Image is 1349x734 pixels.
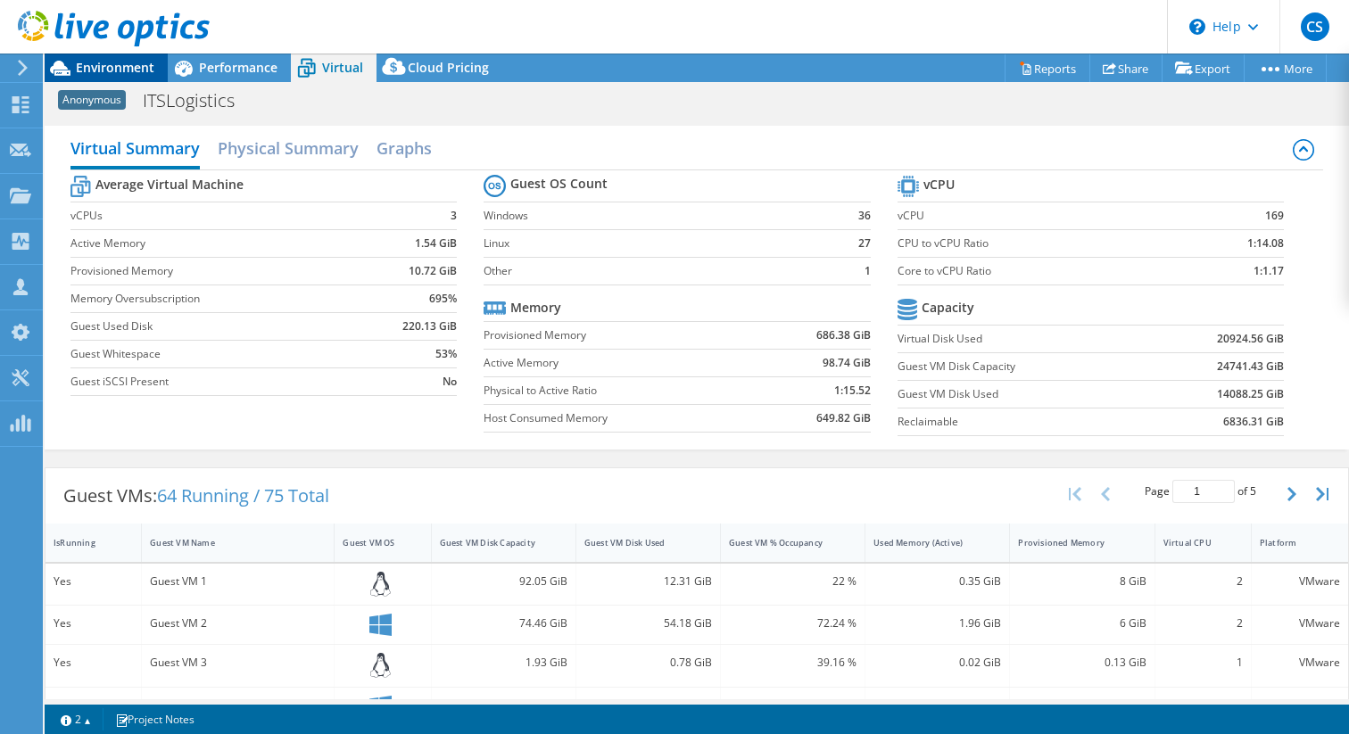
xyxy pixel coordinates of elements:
[823,354,871,372] b: 98.74 GiB
[429,290,457,308] b: 695%
[440,696,567,715] div: 109.59 GiB
[408,59,489,76] span: Cloud Pricing
[584,696,712,715] div: 65.37 GiB
[898,262,1182,280] label: Core to vCPU Ratio
[1244,54,1327,82] a: More
[729,537,835,548] div: Guest VM % Occupancy
[1217,385,1284,403] b: 14088.25 GiB
[70,318,364,335] label: Guest Used Disk
[46,468,347,524] div: Guest VMs:
[150,537,304,548] div: Guest VM Name
[76,59,154,76] span: Environment
[103,708,207,730] a: Project Notes
[922,299,974,317] b: Capacity
[1163,537,1221,548] div: Virtual CPU
[1217,358,1284,375] b: 24741.43 GiB
[199,59,277,76] span: Performance
[1018,696,1146,715] div: 6 GiB
[322,59,363,76] span: Virtual
[1163,614,1243,633] div: 2
[729,653,857,672] div: 39.16 %
[1223,413,1284,431] b: 6836.31 GiB
[443,373,457,391] b: No
[95,176,244,194] b: Average Virtual Machine
[70,373,364,391] label: Guest iSCSI Present
[70,207,364,225] label: vCPUs
[1260,537,1319,548] div: Platform
[858,235,871,252] b: 27
[923,176,955,194] b: vCPU
[484,409,757,427] label: Host Consumed Memory
[1018,614,1146,633] div: 6 GiB
[54,537,112,548] div: IsRunning
[1172,480,1235,503] input: jump to page
[484,235,835,252] label: Linux
[873,696,1001,715] div: 2.44 GiB
[402,318,457,335] b: 220.13 GiB
[70,262,364,280] label: Provisioned Memory
[150,696,326,715] div: Guest VM 4
[157,483,329,507] span: 64 Running / 75 Total
[510,299,561,317] b: Memory
[1018,537,1124,548] div: Provisioned Memory
[584,653,712,672] div: 0.78 GiB
[729,696,857,715] div: 59.43 %
[48,708,103,730] a: 2
[484,382,757,400] label: Physical to Active Ratio
[898,413,1150,431] label: Reclaimable
[54,696,133,715] div: Yes
[1163,572,1243,591] div: 2
[218,130,359,166] h2: Physical Summary
[1217,330,1284,348] b: 20924.56 GiB
[1163,696,1243,715] div: 2
[484,326,757,344] label: Provisioned Memory
[1145,480,1256,503] span: Page of
[1250,483,1256,499] span: 5
[1260,614,1340,633] div: VMware
[898,207,1182,225] label: vCPU
[440,614,567,633] div: 74.46 GiB
[1265,207,1284,225] b: 169
[1163,653,1243,672] div: 1
[1247,235,1284,252] b: 1:14.08
[451,207,457,225] b: 3
[70,130,200,169] h2: Virtual Summary
[898,235,1182,252] label: CPU to vCPU Ratio
[858,207,871,225] b: 36
[816,326,871,344] b: 686.38 GiB
[415,235,457,252] b: 1.54 GiB
[1189,19,1205,35] svg: \n
[70,290,364,308] label: Memory Oversubscription
[584,537,691,548] div: Guest VM Disk Used
[1260,572,1340,591] div: VMware
[584,614,712,633] div: 54.18 GiB
[510,175,608,193] b: Guest OS Count
[873,572,1001,591] div: 0.35 GiB
[898,385,1150,403] label: Guest VM Disk Used
[898,358,1150,375] label: Guest VM Disk Capacity
[729,572,857,591] div: 22 %
[54,572,133,591] div: Yes
[54,653,133,672] div: Yes
[1301,12,1329,41] span: CS
[409,262,457,280] b: 10.72 GiB
[816,409,871,427] b: 649.82 GiB
[484,262,835,280] label: Other
[1260,653,1340,672] div: VMware
[1005,54,1090,82] a: Reports
[440,537,546,548] div: Guest VM Disk Capacity
[1260,696,1340,715] div: VMware
[135,91,262,111] h1: ITSLogistics
[484,354,757,372] label: Active Memory
[484,207,835,225] label: Windows
[873,537,980,548] div: Used Memory (Active)
[1089,54,1163,82] a: Share
[70,345,364,363] label: Guest Whitespace
[377,130,432,166] h2: Graphs
[873,653,1001,672] div: 0.02 GiB
[834,382,871,400] b: 1:15.52
[865,262,871,280] b: 1
[435,345,457,363] b: 53%
[584,572,712,591] div: 12.31 GiB
[54,614,133,633] div: Yes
